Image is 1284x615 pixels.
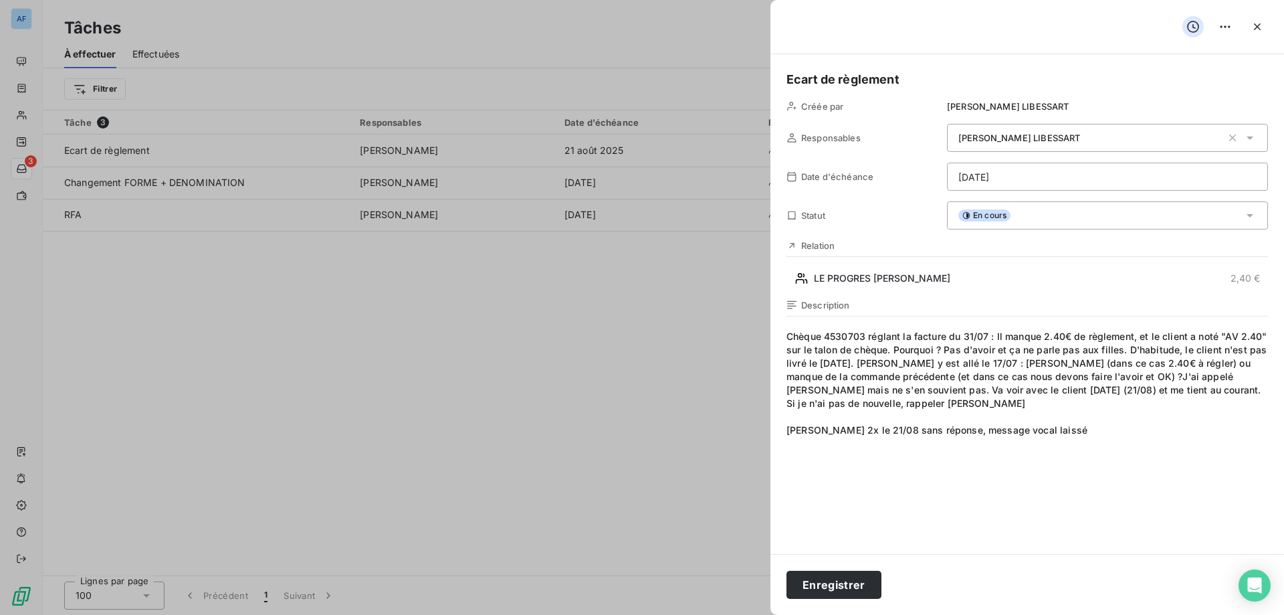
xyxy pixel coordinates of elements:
[958,133,1080,143] span: [PERSON_NAME] LIBESSART
[947,101,1069,112] span: [PERSON_NAME] LIBESSART
[1230,272,1260,285] span: 2,40 €
[801,210,825,221] span: Statut
[801,300,850,311] span: Description
[786,268,1268,289] button: LE PROGRES [PERSON_NAME]2,40 €
[786,70,1268,89] h5: Ecart de règlement
[814,272,950,285] span: LE PROGRES [PERSON_NAME]
[801,171,873,182] span: Date d'échéance
[801,133,861,143] span: Responsables
[786,330,1268,587] span: Chèque 4530703 réglant la facture du 31/07 : Il manque 2.40€ de règlement, et le client a noté "A...
[786,571,881,599] button: Enregistrer
[947,163,1268,191] input: placeholder
[958,209,1010,222] span: En cours
[1239,569,1271,602] div: Open Intercom Messenger
[801,101,843,112] span: Créée par
[801,240,835,251] span: Relation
